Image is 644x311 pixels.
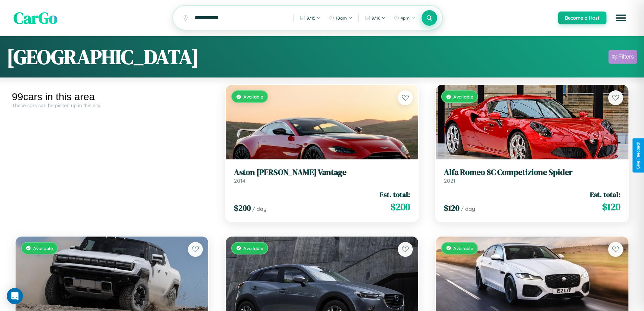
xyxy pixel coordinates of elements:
span: / day [461,205,475,212]
button: 10am [326,13,356,23]
div: Open Intercom Messenger [7,288,23,304]
span: 10am [336,15,347,21]
h3: Aston [PERSON_NAME] Vantage [234,168,410,177]
span: $ 120 [602,200,620,214]
span: Est. total: [590,190,620,199]
button: 4pm [390,13,419,23]
button: Open menu [612,8,630,27]
div: Give Feedback [636,142,641,169]
span: Est. total: [380,190,410,199]
span: Available [243,245,263,251]
button: Become a Host [558,12,606,24]
span: 9 / 15 [307,15,315,21]
span: 4pm [401,15,410,21]
a: Aston [PERSON_NAME] Vantage2014 [234,168,410,184]
span: $ 120 [444,202,459,214]
span: CarGo [14,7,57,29]
h3: Alfa Romeo 8C Competizione Spider [444,168,620,177]
span: 2014 [234,177,245,184]
span: $ 200 [234,202,251,214]
button: 9/15 [296,13,324,23]
span: 9 / 16 [372,15,380,21]
button: Filters [609,50,637,64]
span: $ 200 [390,200,410,214]
div: Filters [618,53,634,60]
h1: [GEOGRAPHIC_DATA] [7,43,199,71]
span: Available [243,94,263,99]
span: Available [453,245,473,251]
span: 2021 [444,177,455,184]
div: 99 cars in this area [12,91,212,103]
button: 9/16 [361,13,389,23]
a: Alfa Romeo 8C Competizione Spider2021 [444,168,620,184]
div: These cars can be picked up in this city. [12,103,212,108]
span: Available [33,245,53,251]
span: / day [252,205,266,212]
span: Available [453,94,473,99]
